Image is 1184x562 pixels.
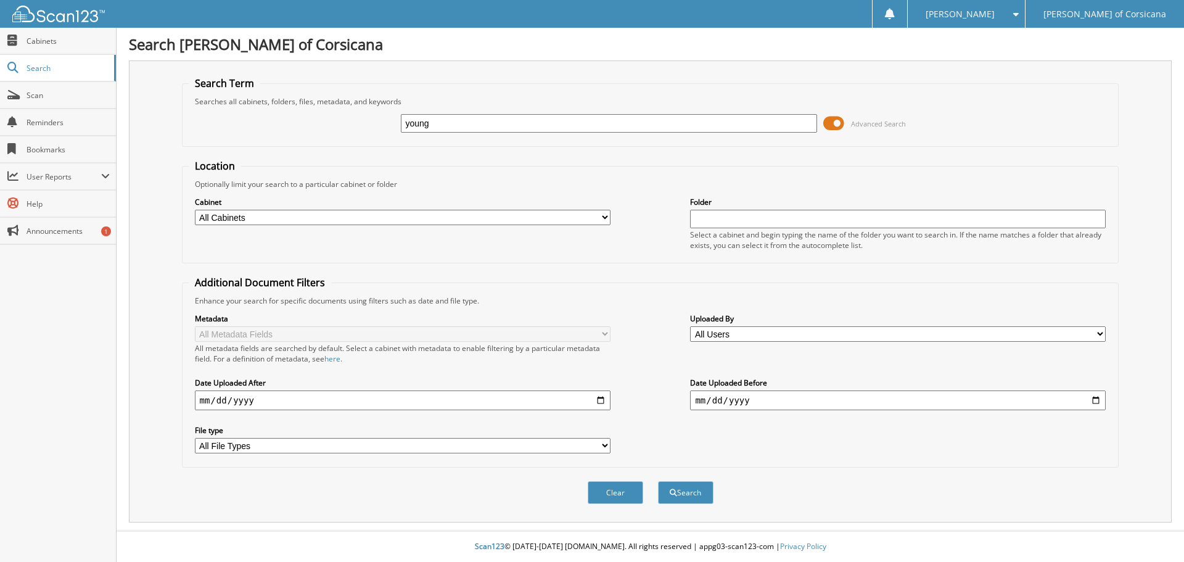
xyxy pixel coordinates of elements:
label: Uploaded By [690,313,1106,324]
legend: Location [189,159,241,173]
label: Folder [690,197,1106,207]
span: Reminders [27,117,110,128]
span: Scan123 [475,541,504,552]
label: Date Uploaded Before [690,378,1106,388]
span: Search [27,63,108,73]
input: start [195,391,610,410]
span: User Reports [27,171,101,182]
legend: Additional Document Filters [189,276,331,289]
div: 1 [101,226,111,236]
span: Announcements [27,226,110,236]
label: Cabinet [195,197,610,207]
button: Clear [588,481,643,504]
input: end [690,391,1106,410]
label: Date Uploaded After [195,378,610,388]
img: scan123-logo-white.svg [12,6,105,22]
button: Search [658,481,713,504]
label: File type [195,425,610,436]
span: Scan [27,90,110,101]
span: Advanced Search [851,119,906,128]
div: All metadata fields are searched by default. Select a cabinet with metadata to enable filtering b... [195,343,610,364]
a: here [324,353,340,364]
label: Metadata [195,313,610,324]
div: Searches all cabinets, folders, files, metadata, and keywords [189,96,1112,107]
span: [PERSON_NAME] [926,10,995,18]
div: Enhance your search for specific documents using filters such as date and file type. [189,295,1112,306]
span: Bookmarks [27,144,110,155]
h1: Search [PERSON_NAME] of Corsicana [129,34,1172,54]
a: Privacy Policy [780,541,826,552]
div: Select a cabinet and begin typing the name of the folder you want to search in. If the name match... [690,229,1106,250]
span: [PERSON_NAME] of Corsicana [1043,10,1166,18]
div: © [DATE]-[DATE] [DOMAIN_NAME]. All rights reserved | appg03-scan123-com | [117,532,1184,562]
legend: Search Term [189,76,260,90]
div: Optionally limit your search to a particular cabinet or folder [189,179,1112,189]
span: Cabinets [27,36,110,46]
span: Help [27,199,110,209]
